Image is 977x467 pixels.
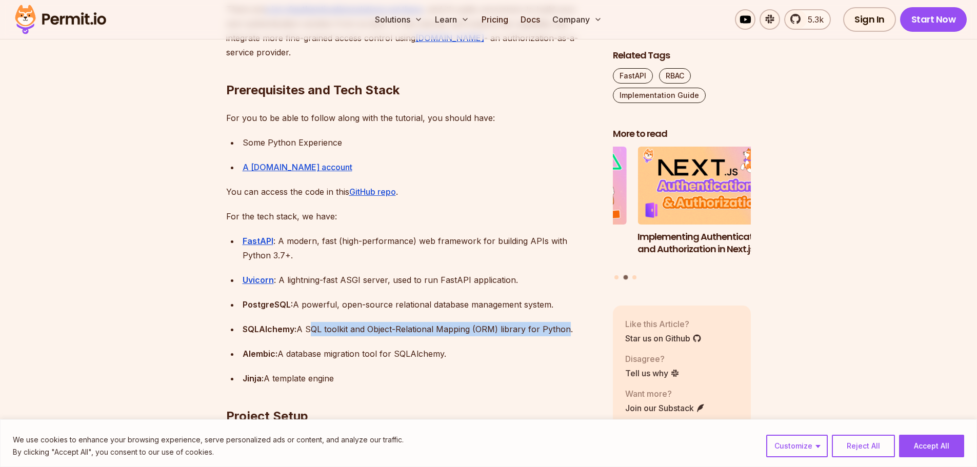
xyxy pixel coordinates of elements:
h2: More to read [613,128,751,140]
strong: SQLAlchemy: [243,324,296,334]
img: Permit logo [10,2,111,37]
div: : A lightning-fast ASGI server, used to run FastAPI application. [243,273,596,287]
a: Sign In [843,7,896,32]
li: 2 of 3 [637,147,776,269]
button: Go to slide 2 [623,275,628,279]
a: Star us on Github [625,332,702,344]
a: Uvicorn [243,275,274,285]
h2: Related Tags [613,49,751,62]
a: Pricing [477,9,512,30]
strong: Jinja: [243,373,264,383]
strong: PostgreSQL: [243,299,293,310]
h3: Implementing Multi-Tenant RBAC in Nuxt.js [488,230,627,256]
div: A powerful, open-source relational database management system. [243,297,596,312]
a: FastAPI [613,68,653,84]
p: For the tech stack, we have: [226,209,596,224]
a: Implementation Guide [613,88,706,103]
a: FastAPI [243,236,273,246]
p: Like this Article? [625,317,702,330]
div: Some Python Experience [243,135,596,150]
a: 5.3k [784,9,831,30]
button: Solutions [371,9,427,30]
div: A SQL toolkit and Object-Relational Mapping (ORM) library for Python. [243,322,596,336]
a: Docs [516,9,544,30]
p: Disagree? [625,352,680,364]
li: 1 of 3 [488,147,627,269]
div: Posts [613,147,751,281]
p: For you to be able to follow along with the tutorial, you should have: [226,111,596,125]
p: Want more? [625,387,705,399]
button: Accept All [899,435,964,457]
h2: Prerequisites and Tech Stack [226,41,596,98]
button: Go to slide 1 [614,275,619,279]
span: 5.3k [802,13,824,26]
a: Start Now [900,7,967,32]
div: A template engine [243,371,596,385]
button: Reject All [832,435,895,457]
p: We use cookies to enhance your browsing experience, serve personalized ads or content, and analyz... [13,434,404,446]
h3: Implementing Authentication and Authorization in Next.js [637,230,776,256]
button: Go to slide 3 [632,275,636,279]
h2: Project Setup [226,367,596,424]
button: Company [548,9,606,30]
a: Tell us why [625,367,680,379]
img: Implementing Authentication and Authorization in Next.js [637,147,776,225]
button: Customize [766,435,828,457]
a: Join our Substack [625,401,705,414]
a: GitHub repo [349,187,396,197]
strong: Alembic: [243,349,277,359]
button: Learn [431,9,473,30]
div: : A modern, fast (high-performance) web framework for building APIs with Python 3.7+. [243,234,596,262]
div: A database migration tool for SQLAlchemy. [243,347,596,361]
a: RBAC [659,68,691,84]
a: Implementing Authentication and Authorization in Next.jsImplementing Authentication and Authoriza... [637,147,776,269]
p: By clicking "Accept All", you consent to our use of cookies. [13,446,404,458]
a: A [DOMAIN_NAME] account [243,162,352,172]
p: You can access the code in this . [226,185,596,199]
